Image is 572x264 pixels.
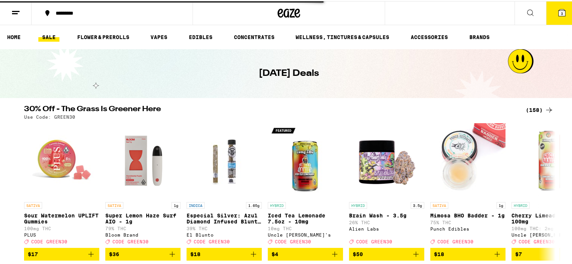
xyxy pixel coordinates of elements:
[24,231,99,236] div: PLUS
[187,211,262,223] p: Especial Silver: Azul Diamond Infused Blunt - 1.65g
[292,32,393,41] a: WELLNESS, TINCTURES & CAPSULES
[349,225,424,230] div: Alien Labs
[24,104,517,113] h2: 30% Off - The Grass Is Greener Here
[430,225,505,230] div: Punch Edibles
[105,225,181,230] p: 79% THC
[430,247,505,259] button: Add to bag
[515,250,522,256] span: $7
[187,201,205,208] p: INDICA
[147,32,171,41] a: VAPES
[349,219,424,224] p: 26% THC
[109,250,119,256] span: $36
[349,247,424,259] button: Add to bag
[105,122,181,247] a: Open page for Super Lemon Haze Surf AIO - 1g from Bloom Brand
[24,113,75,118] p: Use Code: GREEN30
[349,201,367,208] p: HYBRID
[105,122,181,197] img: Bloom Brand - Super Lemon Haze Surf AIO - 1g
[246,201,262,208] p: 1.65g
[430,122,505,197] img: Punch Edibles - Mimosa BHO Badder - 1g
[268,201,286,208] p: HYBRID
[430,201,448,208] p: SATIVA
[356,238,392,243] span: CODE GREEN30
[272,250,278,256] span: $4
[105,247,181,259] button: Add to bag
[194,238,230,243] span: CODE GREEN30
[190,250,200,256] span: $18
[24,201,42,208] p: SATIVA
[105,201,123,208] p: SATIVA
[407,32,452,41] a: ACCESSORIES
[171,201,181,208] p: 1g
[349,211,424,217] p: Brain Wash - 3.5g
[268,231,343,236] div: Uncle [PERSON_NAME]'s
[230,32,278,41] a: CONCENTRATES
[187,225,262,230] p: 39% THC
[73,32,133,41] a: FLOWER & PREROLLS
[268,247,343,259] button: Add to bag
[187,231,262,236] div: El Blunto
[187,247,262,259] button: Add to bag
[24,122,99,197] img: PLUS - Sour Watermelon UPLIFT Gummies
[24,122,99,247] a: Open page for Sour Watermelon UPLIFT Gummies from PLUS
[511,201,530,208] p: HYBRID
[24,225,99,230] p: 100mg THC
[268,122,343,197] img: Uncle Arnie's - Iced Tea Lemonade 7.5oz - 10mg
[430,122,505,247] a: Open page for Mimosa BHO Badder - 1g from Punch Edibles
[105,231,181,236] div: Bloom Brand
[275,238,311,243] span: CODE GREEN30
[112,238,149,243] span: CODE GREEN30
[31,238,67,243] span: CODE GREEN30
[28,250,38,256] span: $17
[411,201,424,208] p: 3.5g
[437,238,473,243] span: CODE GREEN30
[24,211,99,223] p: Sour Watermelon UPLIFT Gummies
[5,5,54,11] span: Hi. Need any help?
[105,211,181,223] p: Super Lemon Haze Surf AIO - 1g
[434,250,444,256] span: $18
[430,219,505,224] p: 75% THC
[466,32,493,41] a: BRANDS
[430,211,505,217] p: Mimosa BHO Badder - 1g
[268,122,343,247] a: Open page for Iced Tea Lemonade 7.5oz - 10mg from Uncle Arnie's
[353,250,363,256] span: $50
[268,211,343,223] p: Iced Tea Lemonade 7.5oz - 10mg
[185,32,216,41] a: EDIBLES
[349,122,424,247] a: Open page for Brain Wash - 3.5g from Alien Labs
[187,122,262,247] a: Open page for Especial Silver: Azul Diamond Infused Blunt - 1.65g from El Blunto
[519,238,555,243] span: CODE GREEN30
[526,104,554,113] a: (158)
[38,32,59,41] a: SALE
[496,201,505,208] p: 1g
[349,122,424,197] img: Alien Labs - Brain Wash - 3.5g
[3,32,24,41] a: HOME
[24,247,99,259] button: Add to bag
[268,225,343,230] p: 10mg THC
[561,10,563,15] span: 3
[259,66,319,79] h1: [DATE] Deals
[187,122,262,197] img: El Blunto - Especial Silver: Azul Diamond Infused Blunt - 1.65g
